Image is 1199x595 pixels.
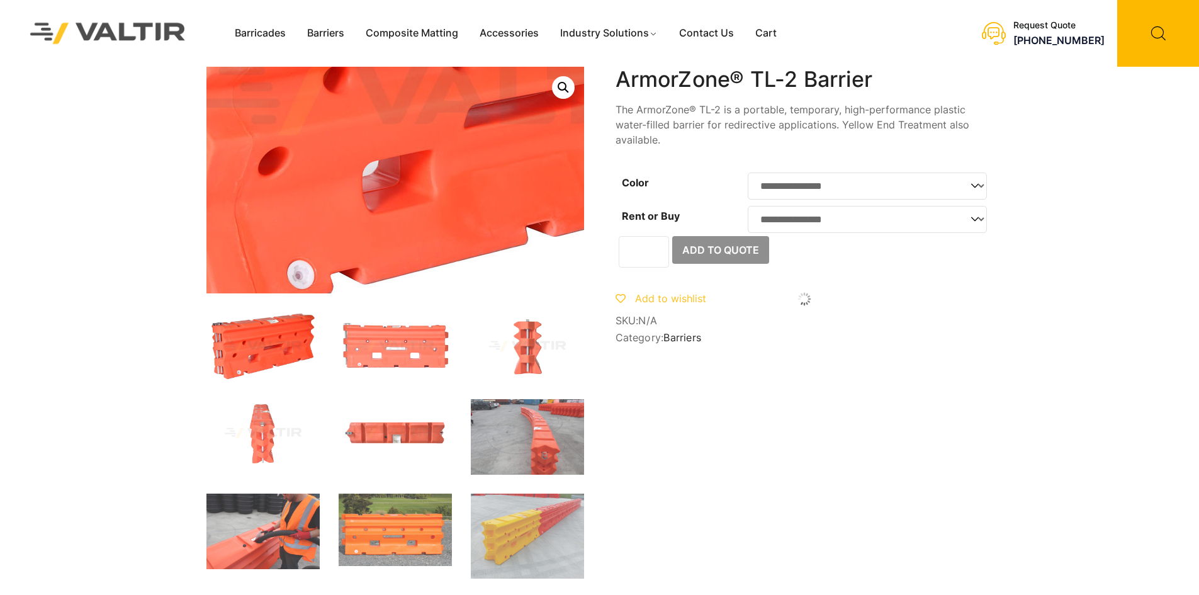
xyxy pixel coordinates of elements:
div: Request Quote [1013,20,1105,31]
img: CIMG8790-2-scaled-1.jpg [471,494,584,579]
a: Barriers [663,331,701,344]
img: Armorzone_Org_Side.jpg [471,312,584,380]
a: Industry Solutions [549,24,668,43]
a: Cart [745,24,787,43]
input: Product quantity [619,236,669,268]
span: N/A [638,314,657,327]
img: IMG_8193-scaled-1.jpg [471,399,584,475]
a: [PHONE_NUMBER] [1013,34,1105,47]
img: Valtir Rentals [14,6,202,60]
label: Color [622,176,649,189]
a: Contact Us [668,24,745,43]
img: Armorzone_Org_Top.jpg [339,399,452,467]
a: Barricades [224,24,296,43]
img: Armorzone_Org_x1.jpg [206,399,320,467]
a: Barriers [296,24,355,43]
h1: ArmorZone® TL-2 Barrier [616,67,993,93]
img: IMG_8185-scaled-1.jpg [206,494,320,569]
img: ArmorZone-main-image-scaled-1.jpg [339,494,452,566]
a: Accessories [469,24,549,43]
span: SKU: [616,315,993,327]
a: Composite Matting [355,24,469,43]
button: Add to Quote [672,236,769,264]
p: The ArmorZone® TL-2 is a portable, temporary, high-performance plastic water-filled barrier for r... [616,102,993,147]
span: Category: [616,332,993,344]
label: Rent or Buy [622,210,680,222]
img: ArmorZone_Org_3Q.jpg [206,312,320,380]
img: Armorzone_Org_Front.jpg [339,312,452,380]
